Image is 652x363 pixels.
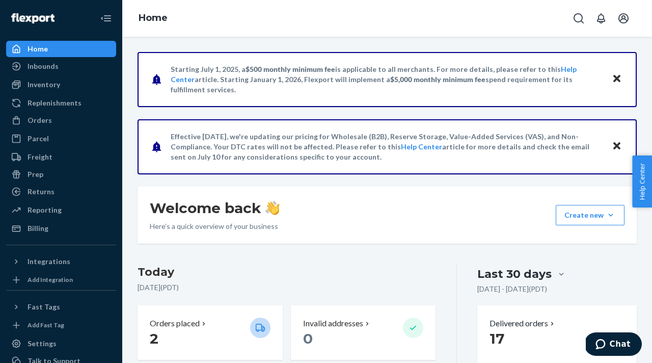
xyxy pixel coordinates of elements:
div: Parcel [28,134,49,144]
a: Home [139,12,168,23]
div: Add Integration [28,275,73,284]
a: Parcel [6,131,116,147]
p: Orders placed [150,318,200,329]
div: Prep [28,169,43,179]
img: hand-wave emoji [265,201,280,215]
button: Open notifications [591,8,611,29]
a: Add Integration [6,274,116,286]
p: [DATE] ( PDT ) [138,282,436,293]
div: Reporting [28,205,62,215]
a: Freight [6,149,116,165]
button: Help Center [632,155,652,208]
div: Inbounds [28,61,59,71]
div: Home [28,44,48,54]
a: Inventory [6,76,116,93]
span: $500 monthly minimum fee [246,65,335,73]
a: Add Fast Tag [6,319,116,331]
button: Open account menu [613,8,634,29]
div: Inventory [28,80,60,90]
div: Returns [28,187,55,197]
button: Create new [556,205,624,225]
div: Orders [28,115,52,125]
button: Close Navigation [96,8,116,29]
a: Replenishments [6,95,116,111]
button: Open Search Box [568,8,589,29]
button: Close [610,72,623,87]
img: Flexport logo [11,13,55,23]
div: Freight [28,152,52,162]
button: Close [610,139,623,154]
h1: Welcome back [150,199,280,217]
a: Returns [6,184,116,200]
p: Here’s a quick overview of your business [150,221,280,231]
span: $5,000 monthly minimum fee [390,75,485,84]
span: 2 [150,330,158,347]
a: Home [6,41,116,57]
p: Invalid addresses [303,318,363,329]
a: Inbounds [6,58,116,74]
div: 0 [490,329,624,348]
p: Starting July 1, 2025, a is applicable to all merchants. For more details, please refer to this a... [171,64,602,95]
button: Orders placed 2 [138,305,283,360]
h3: Today [138,264,436,280]
div: Replenishments [28,98,81,108]
div: Settings [28,339,57,349]
span: 17 [490,330,504,347]
div: Fast Tags [28,302,60,312]
p: Effective [DATE], we're updating our pricing for Wholesale (B2B), Reserve Storage, Value-Added Se... [171,132,602,162]
div: Add Fast Tag [28,321,64,329]
button: Fast Tags [6,299,116,315]
div: Billing [28,223,48,234]
button: Delivered orders [490,318,556,329]
div: Last 30 days [477,266,552,282]
ol: breadcrumbs [130,4,176,33]
a: Reporting [6,202,116,218]
p: [DATE] - [DATE] ( PDT ) [477,284,547,294]
button: Integrations [6,253,116,270]
span: 0 [303,330,313,347]
a: Prep [6,166,116,183]
button: Invalid addresses 0 [291,305,436,360]
a: Billing [6,220,116,237]
a: Orders [6,112,116,128]
a: Help Center [401,142,442,151]
a: Settings [6,335,116,352]
div: Integrations [28,256,70,267]
iframe: Opens a widget where you can chat to one of our agents [586,332,642,358]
